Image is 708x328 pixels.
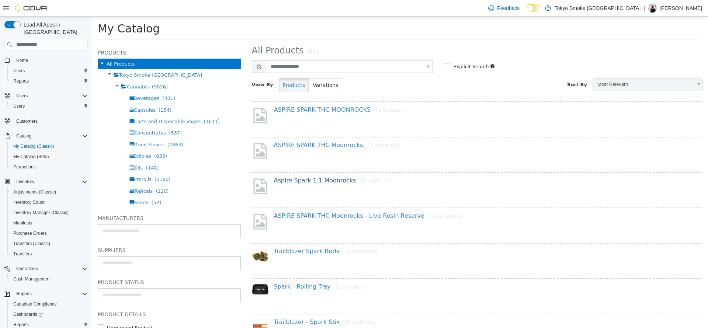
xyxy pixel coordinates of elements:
[13,199,45,205] span: Inventory Count
[13,103,25,109] span: Users
[10,163,88,171] span: Promotions
[10,239,53,248] a: Transfers (Classic)
[252,232,286,238] small: [3 variations]
[7,151,91,162] button: My Catalog (Beta)
[269,161,300,167] small: [1 variation]
[337,196,368,202] small: [1 variation]
[62,137,75,142] span: (833)
[13,220,32,226] span: Manifests
[10,300,88,308] span: Canadian Compliance
[16,118,38,124] span: Customers
[42,125,72,131] span: Dried Flower
[13,264,88,273] span: Operations
[1,177,91,187] button: Inventory
[13,276,51,282] span: Cash Management
[6,293,149,302] h5: Product Details
[160,161,176,179] img: missing-image.png
[54,149,67,154] span: (148)
[182,302,284,309] a: Trailblazer - Spark Stix[1 variation]
[10,142,57,151] a: My Catalog (Classic)
[16,57,28,63] span: Home
[10,188,59,196] a: Adjustments (Classic)
[6,261,149,270] h5: Product Status
[21,21,88,36] span: Load All Apps in [GEOGRAPHIC_DATA]
[475,65,495,71] span: Sort By
[10,300,60,308] a: Canadian Compliance
[13,322,29,328] span: Reports
[34,67,56,73] span: Cannabis
[10,275,53,283] a: Cash Management
[1,289,91,299] button: Reports
[182,196,368,203] a: ASPIRE SPARK THC Moonrocks - Live Rosin Reserve[1 variation]
[10,77,32,86] a: Reports
[10,66,88,75] span: Users
[13,230,47,236] span: Purchase Orders
[10,208,72,217] a: Inventory Manager (Classic)
[182,231,286,238] a: Trailblazer Spark Buds[3 variations]
[7,218,91,228] button: Manifests
[7,238,91,249] button: Transfers (Classic)
[648,4,657,13] div: Glenn Cook
[7,141,91,151] button: My Catalog (Classic)
[276,126,307,132] small: [1 variation]
[77,114,90,119] span: (537)
[6,6,67,18] span: My Catalog
[42,79,67,84] span: Beverages
[10,219,88,227] span: Manifests
[66,91,79,96] span: (154)
[13,241,50,247] span: Transfers (Classic)
[10,239,88,248] span: Transfers (Classic)
[14,45,42,50] span: All Products
[243,267,274,273] small: [1 variation]
[42,137,59,142] span: Edibles
[160,231,176,248] img: 150
[13,177,88,186] span: Inventory
[10,310,88,319] span: Dashboards
[10,163,39,171] a: Promotions
[216,62,250,76] button: Variations
[7,66,91,76] button: Users
[10,198,48,207] a: Inventory Count
[7,274,91,284] button: Cash Management
[182,266,274,273] a: Spark - Rolling Tray[1 variation]
[10,188,88,196] span: Adjustments (Classic)
[10,219,35,227] a: Manifests
[13,132,88,140] span: Catalog
[16,179,34,185] span: Inventory
[10,152,88,161] span: My Catalog (Beta)
[7,187,91,197] button: Adjustments (Classic)
[16,133,31,139] span: Catalog
[42,160,59,165] span: Prerolls
[182,125,307,132] a: ASPIRE SPARK THC Moonrocks[1 variation]
[7,249,91,259] button: Transfers
[6,32,149,41] h5: Products
[182,160,300,167] a: Aspire Spark 1:1 Moonrocks[1 variation]
[13,154,49,160] span: My Catalog (Beta)
[62,160,78,165] span: (2180)
[500,62,610,74] a: Most Relevant
[13,177,37,186] button: Inventory
[253,303,284,308] small: [1 variation]
[10,152,52,161] a: My Catalog (Beta)
[160,125,176,143] img: missing-image.png
[10,250,35,258] a: Transfers
[42,172,60,177] span: Topicals
[13,264,41,273] button: Operations
[42,102,108,108] span: Carts and Disposable Vapes
[7,197,91,207] button: Inventory Count
[13,308,61,315] label: Unmapped Product
[526,4,541,12] input: Dark Mode
[7,228,91,238] button: Purchase Orders
[75,125,91,131] span: (2863)
[10,208,88,217] span: Inventory Manager (Classic)
[13,91,88,100] span: Users
[10,66,28,75] a: Users
[182,90,315,97] a: ASPIRE SPARK THC MOONROCKS[1 variation]
[10,229,88,238] span: Purchase Orders
[13,311,43,317] span: Dashboards
[555,4,641,13] p: Tokyo Smoke [GEOGRAPHIC_DATA]
[160,302,176,319] img: 150
[160,29,212,39] span: All Products
[13,78,29,84] span: Reports
[13,143,54,149] span: My Catalog (Classic)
